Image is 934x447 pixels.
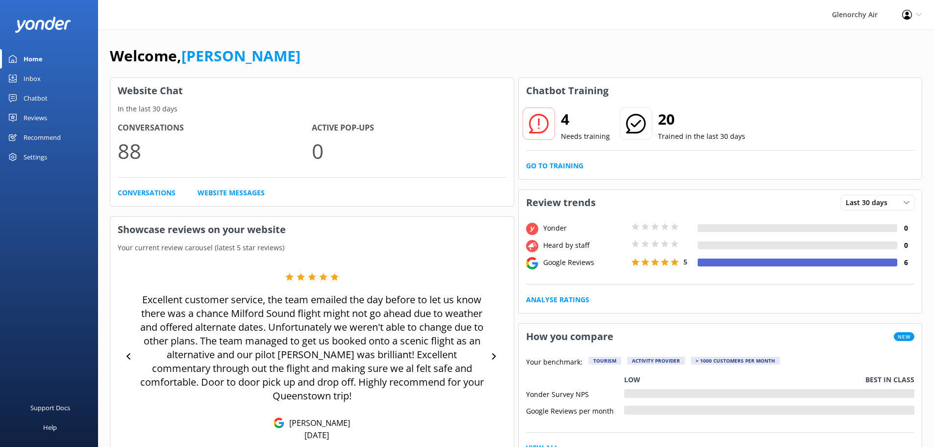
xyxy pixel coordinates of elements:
[526,389,624,398] div: Yonder Survey NPS
[24,88,48,108] div: Chatbot
[526,160,583,171] a: Go to Training
[897,223,914,234] h4: 0
[561,107,610,131] h2: 4
[526,357,582,368] p: Your benchmark:
[24,128,61,147] div: Recommend
[691,357,780,365] div: > 1000 customers per month
[561,131,610,142] p: Needs training
[865,374,914,385] p: Best in class
[658,131,745,142] p: Trained in the last 30 days
[110,104,514,114] p: In the last 30 days
[683,257,687,266] span: 5
[110,78,514,104] h3: Website Chat
[312,134,506,167] p: 0
[118,187,176,198] a: Conversations
[24,108,47,128] div: Reviews
[137,293,487,403] p: Excellent customer service, the team emailed the day before to let us know there was a chance Mil...
[519,324,621,349] h3: How you compare
[897,240,914,251] h4: 0
[15,17,71,33] img: yonder-white-logo.png
[541,223,629,234] div: Yonder
[24,49,43,69] div: Home
[894,332,914,341] span: New
[526,406,624,415] div: Google Reviews per month
[284,418,350,428] p: [PERSON_NAME]
[24,69,41,88] div: Inbox
[541,257,629,268] div: Google Reviews
[627,357,685,365] div: Activity Provider
[312,122,506,134] h4: Active Pop-ups
[519,190,603,215] h3: Review trends
[897,257,914,268] h4: 6
[43,418,57,437] div: Help
[24,147,47,167] div: Settings
[526,294,589,305] a: Analyse Ratings
[110,44,301,68] h1: Welcome,
[541,240,629,251] div: Heard by staff
[519,78,616,104] h3: Chatbot Training
[658,107,745,131] h2: 20
[624,374,640,385] p: Low
[588,357,621,365] div: Tourism
[118,122,312,134] h4: Conversations
[181,46,301,66] a: [PERSON_NAME]
[274,418,284,428] img: Google Reviews
[198,187,265,198] a: Website Messages
[110,242,514,253] p: Your current review carousel (latest 5 star reviews)
[30,398,70,418] div: Support Docs
[110,217,514,242] h3: Showcase reviews on your website
[846,197,893,208] span: Last 30 days
[304,430,329,441] p: [DATE]
[118,134,312,167] p: 88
